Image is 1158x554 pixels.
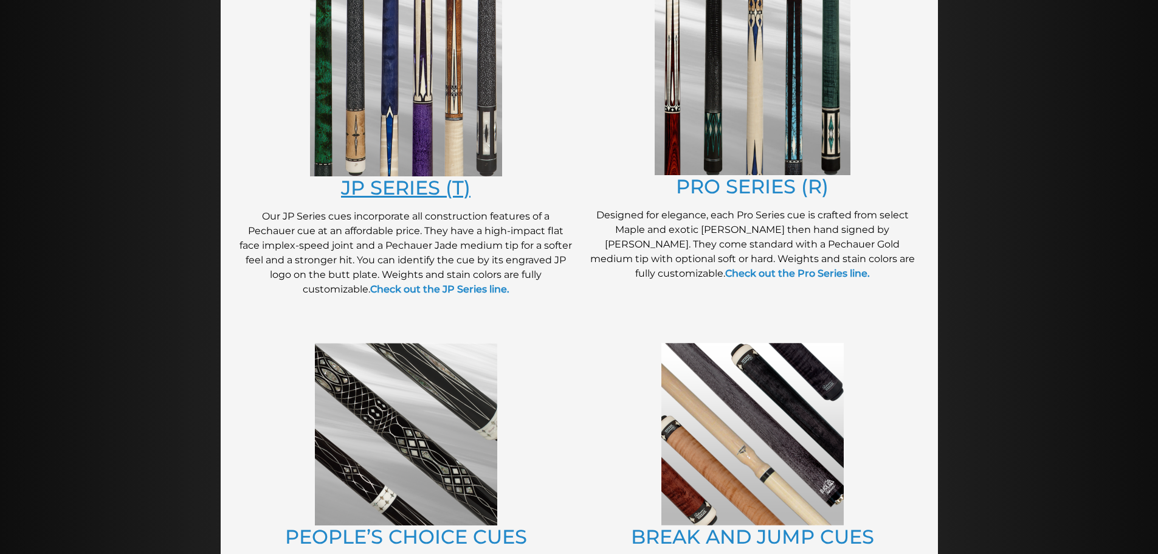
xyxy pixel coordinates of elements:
a: Check out the Pro Series line. [725,268,870,279]
a: PEOPLE’S CHOICE CUES [285,525,527,549]
a: JP SERIES (T) [341,176,470,199]
p: Our JP Series cues incorporate all construction features of a Pechauer cue at an affordable price... [239,209,573,297]
a: PRO SERIES (R) [676,175,829,198]
p: Designed for elegance, each Pro Series cue is crafted from select Maple and exotic [PERSON_NAME] ... [585,208,920,281]
a: BREAK AND JUMP CUES [631,525,874,549]
a: Check out the JP Series line. [370,283,509,295]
